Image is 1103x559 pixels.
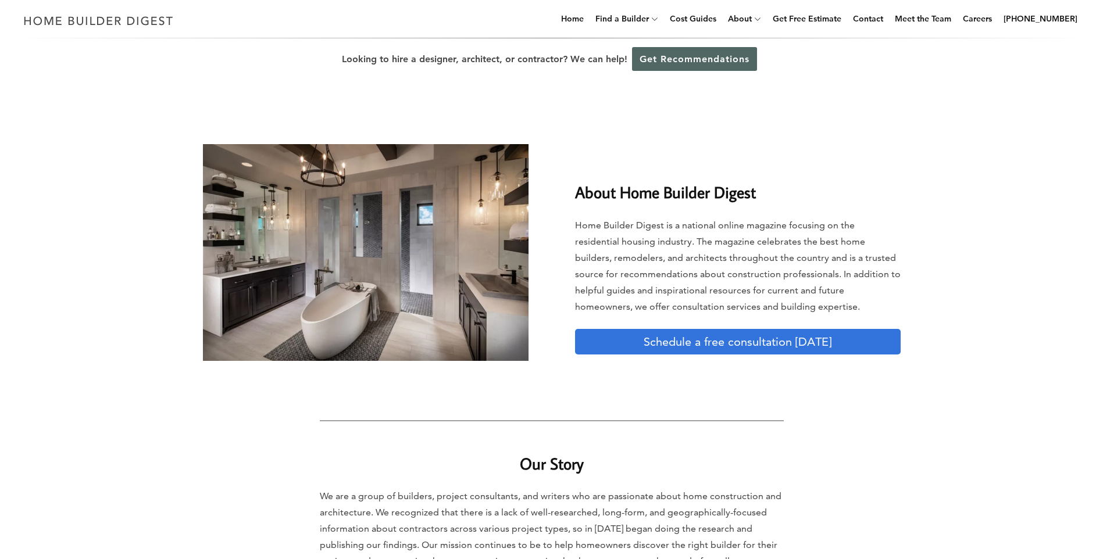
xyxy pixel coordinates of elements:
[575,329,901,354] a: Schedule a free consultation [DATE]
[1045,501,1089,545] iframe: Drift Widget Chat Controller
[575,164,901,205] h2: About Home Builder Digest
[19,9,179,32] img: Home Builder Digest
[320,435,784,475] h2: Our Story
[575,217,901,315] p: Home Builder Digest is a national online magazine focusing on the residential housing industry. T...
[632,47,757,71] a: Get Recommendations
